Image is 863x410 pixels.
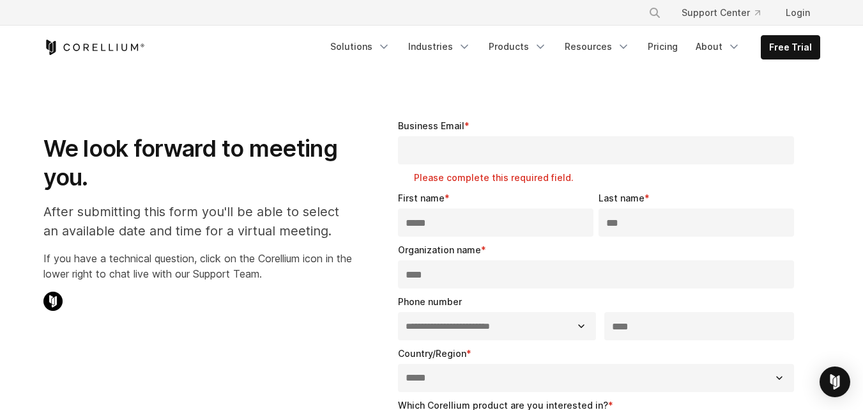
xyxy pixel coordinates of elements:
[398,296,462,307] span: Phone number
[43,251,352,281] p: If you have a technical question, click on the Corellium icon in the lower right to chat live wit...
[557,35,638,58] a: Resources
[43,202,352,240] p: After submitting this form you'll be able to select an available date and time for a virtual meet...
[761,36,820,59] a: Free Trial
[820,367,850,397] div: Open Intercom Messenger
[398,193,445,203] span: First name
[43,292,63,311] img: Corellium Chat Icon
[398,244,481,255] span: Organization name
[775,1,820,24] a: Login
[323,35,398,58] a: Solutions
[633,1,820,24] div: Navigation Menu
[688,35,748,58] a: About
[43,134,352,192] h1: We look forward to meeting you.
[481,35,554,58] a: Products
[640,35,685,58] a: Pricing
[643,1,666,24] button: Search
[323,35,820,59] div: Navigation Menu
[671,1,770,24] a: Support Center
[401,35,478,58] a: Industries
[43,40,145,55] a: Corellium Home
[398,348,466,359] span: Country/Region
[398,120,464,131] span: Business Email
[599,193,645,203] span: Last name
[414,171,800,184] label: Please complete this required field.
